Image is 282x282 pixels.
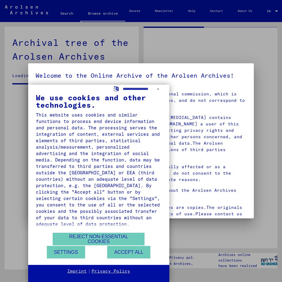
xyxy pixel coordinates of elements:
div: We use cookies and other technologies. [36,94,162,109]
button: Settings [47,246,85,258]
div: This website uses cookies and similar functions to process end device information and personal da... [36,112,162,227]
a: Privacy Policy [92,268,130,274]
a: Imprint [67,268,87,274]
button: Reject non-essential cookies [53,233,145,245]
button: Accept all [107,246,150,258]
